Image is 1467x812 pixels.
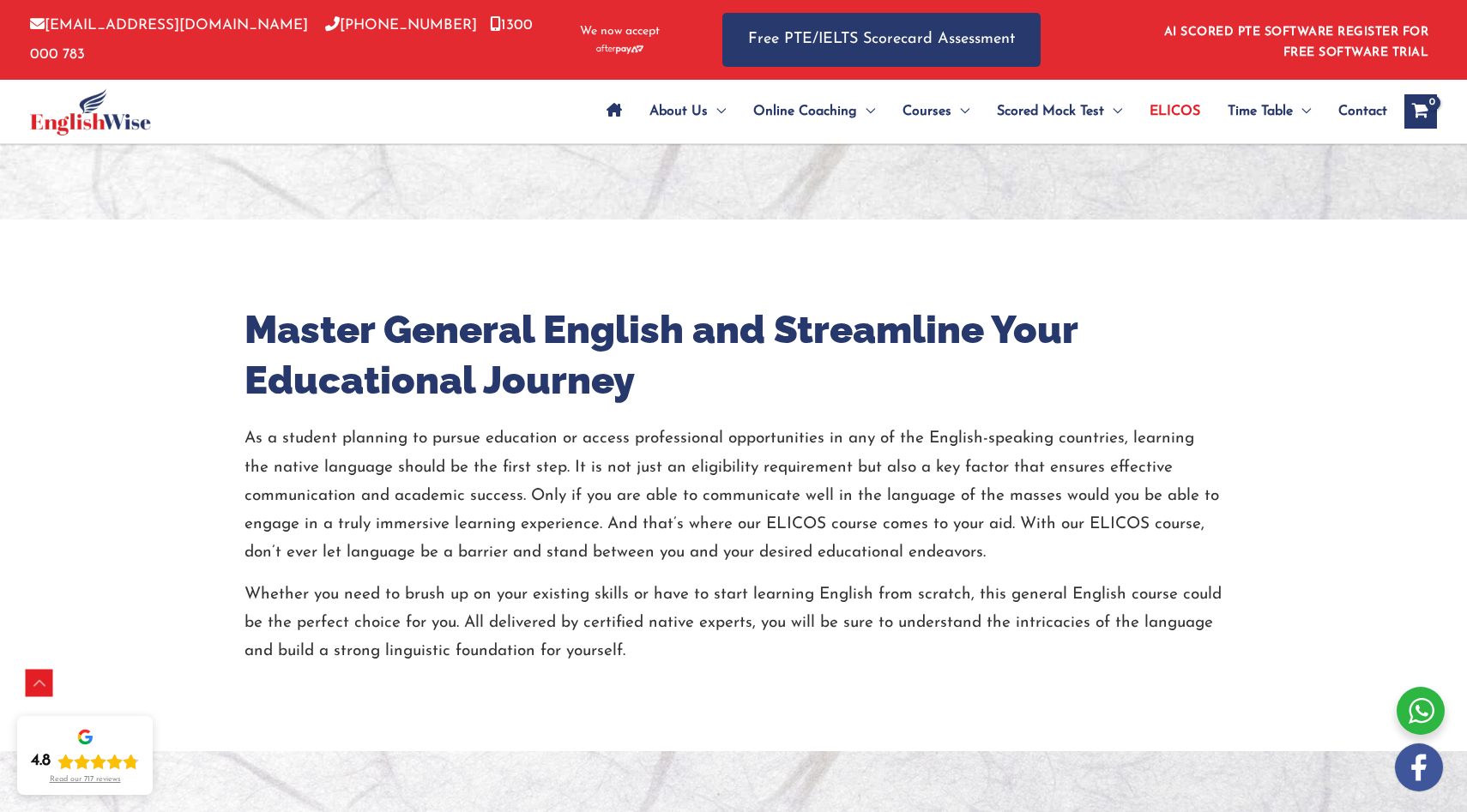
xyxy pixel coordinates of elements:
[596,45,643,54] img: Afterpay-Logo
[1338,81,1387,141] span: Contact
[740,81,889,141] a: Online CoachingMenu Toggle
[983,81,1136,141] a: Scored Mock TestMenu Toggle
[889,81,983,141] a: CoursesMenu Toggle
[951,81,969,141] span: Menu Toggle
[997,81,1104,141] span: Scored Mock Test
[1214,81,1325,141] a: Time TableMenu Toggle
[1150,81,1200,141] span: ELICOS
[31,751,139,772] div: Rating: 4.8 out of 5
[30,18,308,33] a: [EMAIL_ADDRESS][DOMAIN_NAME]
[1293,81,1311,141] span: Menu Toggle
[1164,26,1429,59] a: AI SCORED PTE SOFTWARE REGISTER FOR FREE SOFTWARE TRIAL
[593,81,1387,141] nav: Site Navigation: Main Menu
[722,13,1041,67] a: Free PTE/IELTS Scorecard Assessment
[1325,81,1387,141] a: Contact
[30,18,533,61] a: 1300 000 783
[244,580,1222,666] p: Whether you need to brush up on your existing skills or have to start learning English from scrat...
[1136,81,1214,141] a: ELICOS
[903,81,951,141] span: Courses
[1154,12,1437,68] aside: Header Widget 1
[30,88,151,135] img: cropped-ew-logo
[1228,81,1293,141] span: Time Table
[244,305,1222,406] h2: Master General English and Streamline Your Educational Journey
[50,775,121,785] div: Read our 717 reviews
[636,81,740,141] a: About UsMenu Toggle
[1404,94,1437,129] a: View Shopping Cart, empty
[325,18,477,33] a: [PHONE_NUMBER]
[580,23,660,40] span: We now accept
[31,751,51,772] div: 4.8
[708,81,726,141] span: Menu Toggle
[1395,743,1443,791] img: white-facebook.png
[649,81,708,141] span: About Us
[857,81,875,141] span: Menu Toggle
[244,424,1222,567] p: As a student planning to pursue education or access professional opportunities in any of the Engl...
[753,81,857,141] span: Online Coaching
[1104,81,1122,141] span: Menu Toggle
